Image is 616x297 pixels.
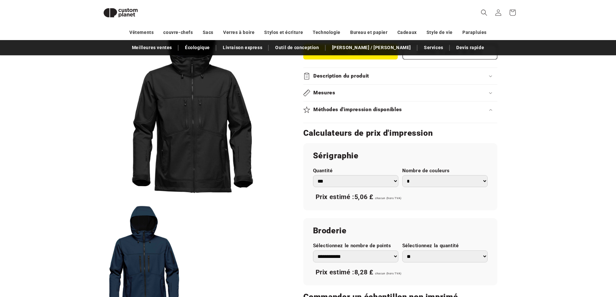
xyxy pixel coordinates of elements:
font: Écologique [185,45,210,50]
a: Devis rapide [453,42,487,53]
font: Livraison express [223,45,262,50]
font: couvre-chefs [163,30,193,35]
a: Stylos et écriture [264,27,303,38]
font: Outil de conception [275,45,319,50]
a: Écologique [182,42,213,53]
font: Sérigraphie [313,151,359,160]
font: Prix ​​estimé : [316,268,354,276]
font: Vêtements [129,30,154,35]
a: [PERSON_NAME] / [PERSON_NAME] [329,42,414,53]
a: Bureau et papier [350,27,388,38]
font: Prix ​​estimé : [316,193,354,201]
a: Style de vie [427,27,453,38]
font: Méthodes d'impression disponibles [313,106,402,112]
a: Livraison express [220,42,265,53]
img: Planète personnalisée [98,3,143,23]
a: Vêtements [129,27,154,38]
font: [PERSON_NAME] / [PERSON_NAME] [332,45,411,50]
font: Nombre de couleurs [402,168,450,174]
a: Cadeaux [397,27,417,38]
font: Broderie [313,226,347,235]
font: Meilleures ventes [132,45,172,50]
font: Technologie [313,30,340,35]
font: Style de vie [427,30,453,35]
font: Cadeaux [397,30,417,35]
iframe: Widget de discussion [508,227,616,297]
font: Mesures [313,90,335,96]
font: Description du produit [313,73,369,79]
a: couvre-chefs [163,27,193,38]
font: Calculateurs de prix d'impression [303,128,433,138]
a: Technologie [313,27,340,38]
font: Stylos et écriture [264,30,303,35]
summary: Mesures [303,85,497,101]
summary: Méthodes d'impression disponibles [303,101,497,118]
a: Sacs [203,27,213,38]
font: 8,28 £ [354,268,373,276]
font: Bureau et papier [350,30,388,35]
font: chacun (hors TVA) [375,272,402,275]
font: Services [424,45,443,50]
font: Sacs [203,30,213,35]
a: Outil de conception [272,42,322,53]
font: Quantité [313,168,333,174]
summary: Description du produit [303,68,497,84]
font: Devis rapide [456,45,484,50]
font: 5,06 £ [354,193,373,201]
a: Services [421,42,447,53]
a: Parapluies [462,27,487,38]
font: chacun (hors TVA) [375,196,402,200]
a: Verres à boire [223,27,254,38]
font: Parapluies [462,30,487,35]
summary: Recherche [477,5,491,20]
font: Sélectionnez la quantité [402,243,459,249]
a: Meilleures ventes [129,42,175,53]
font: Verres à boire [223,30,254,35]
font: Sélectionnez le nombre de points [313,243,391,249]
